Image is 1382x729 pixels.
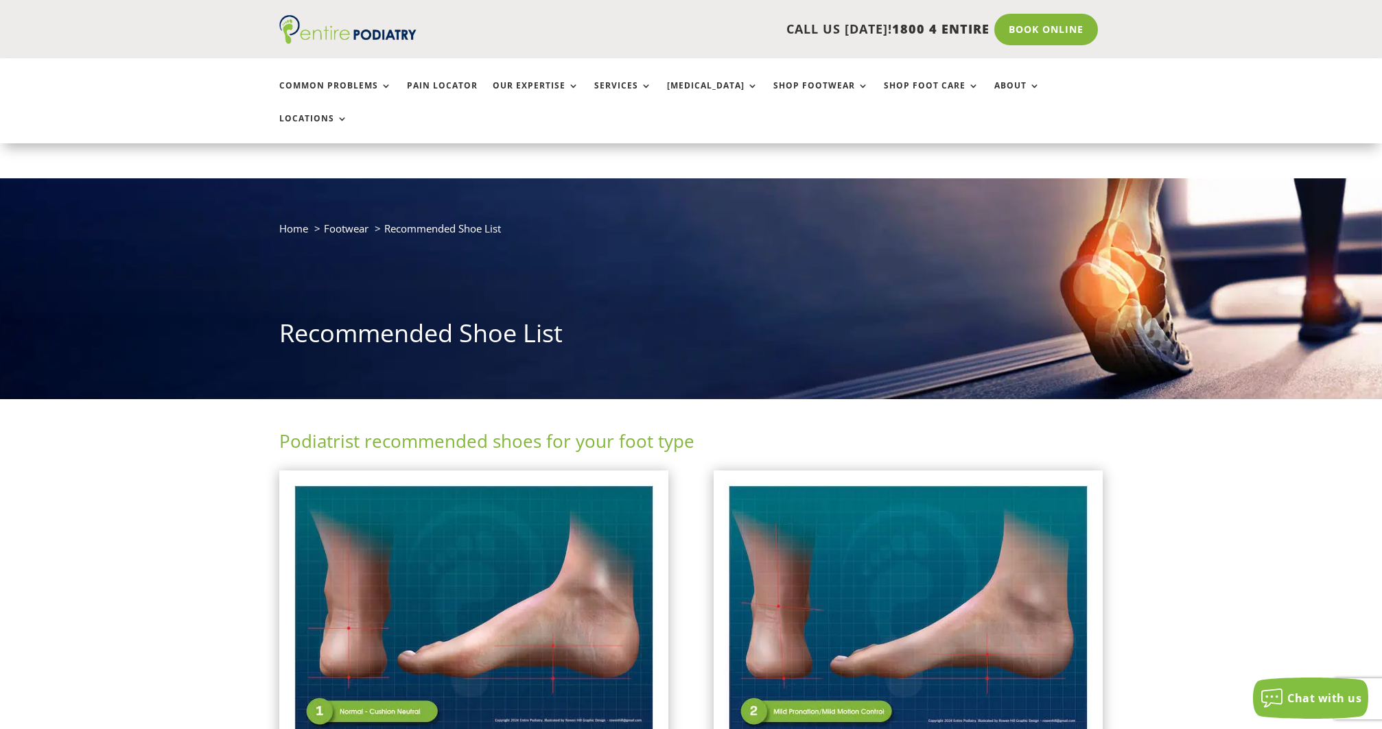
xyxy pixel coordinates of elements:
[279,114,348,143] a: Locations
[407,81,478,110] a: Pain Locator
[279,316,1103,357] h1: Recommended Shoe List
[1287,691,1361,706] span: Chat with us
[279,429,1103,460] h2: Podiatrist recommended shoes for your foot type
[493,81,579,110] a: Our Expertise
[384,222,501,235] span: Recommended Shoe List
[279,219,1103,248] nav: breadcrumb
[773,81,869,110] a: Shop Footwear
[279,222,308,235] a: Home
[884,81,979,110] a: Shop Foot Care
[469,21,989,38] p: CALL US [DATE]!
[279,81,392,110] a: Common Problems
[594,81,652,110] a: Services
[279,33,417,47] a: Entire Podiatry
[1253,678,1368,719] button: Chat with us
[667,81,758,110] a: [MEDICAL_DATA]
[279,15,417,44] img: logo (1)
[994,14,1098,45] a: Book Online
[324,222,368,235] a: Footwear
[994,81,1040,110] a: About
[892,21,989,37] span: 1800 4 ENTIRE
